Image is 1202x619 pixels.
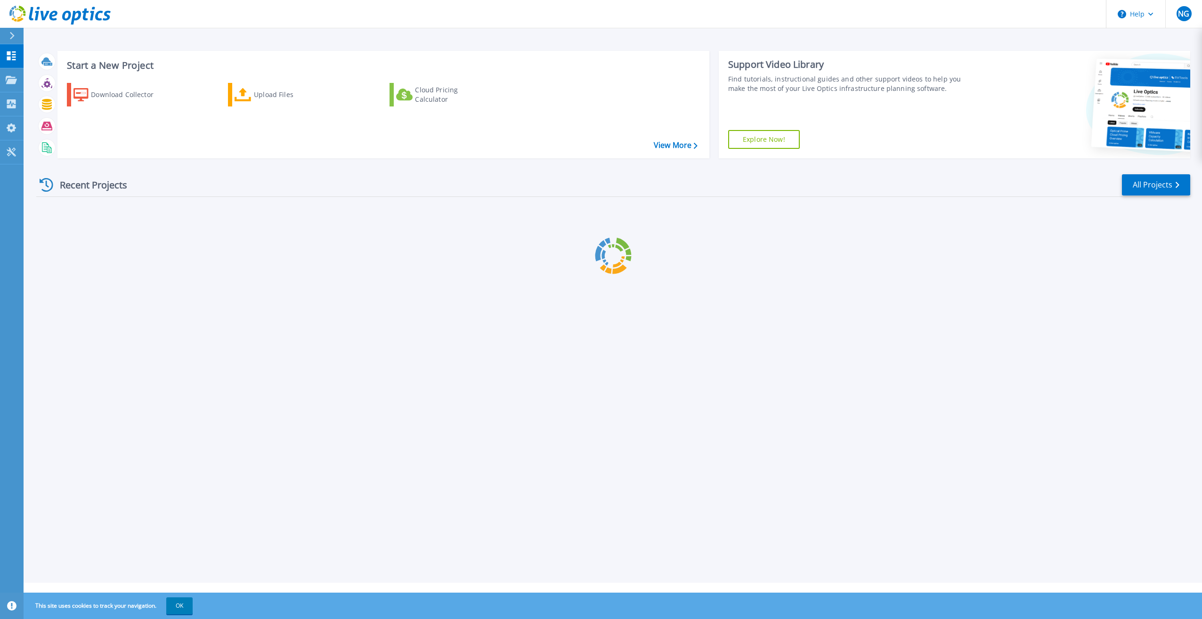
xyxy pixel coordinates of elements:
span: NG [1178,10,1189,17]
div: Cloud Pricing Calculator [415,85,490,104]
div: Download Collector [91,85,166,104]
a: Cloud Pricing Calculator [390,83,495,106]
div: Find tutorials, instructional guides and other support videos to help you make the most of your L... [728,74,972,93]
button: OK [166,597,193,614]
a: All Projects [1122,174,1190,195]
a: Upload Files [228,83,333,106]
div: Recent Projects [36,173,140,196]
a: Explore Now! [728,130,800,149]
div: Upload Files [254,85,329,104]
a: View More [654,141,698,150]
div: Support Video Library [728,58,972,71]
a: Download Collector [67,83,172,106]
span: This site uses cookies to track your navigation. [26,597,193,614]
h3: Start a New Project [67,60,697,71]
